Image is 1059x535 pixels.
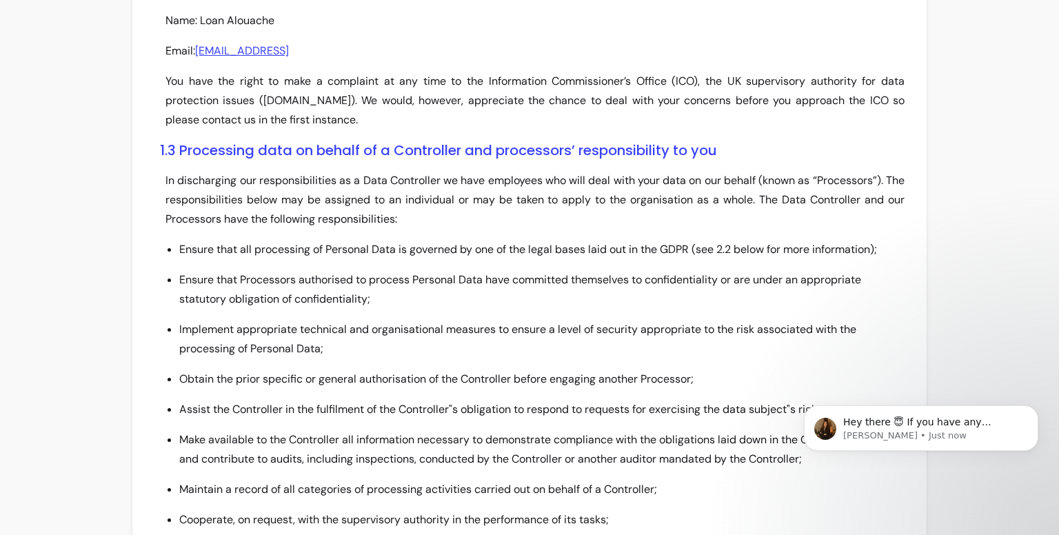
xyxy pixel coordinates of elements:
a: [EMAIL_ADDRESS] [195,43,289,58]
iframe: Intercom notifications message [783,376,1059,528]
li: Implement appropriate technical and organisational measures to ensure a level of security appropr... [179,320,905,359]
li: Ensure that all processing of Personal Data is governed by one of the legal bases laid out in the... [179,240,905,259]
p: You have the right to make a complaint at any time to the Information Commissioner’s Office (ICO)... [165,72,905,130]
li: Obtain the prior specific or general authorisation of the Controller before engaging another Proc... [179,370,905,389]
h3: 1.3 Processing data on behalf of a Controller and processors’ responsibility to you [160,141,905,160]
p: In discharging our responsibilities as a Data Controller we have employees who will deal with you... [165,171,905,229]
li: Assist the Controller in the fulfilment of the Controller"s obligation to respond to requests for... [179,400,905,419]
li: Ensure that Processors authorised to process Personal Data have committed themselves to confident... [179,270,905,309]
p: Email: [165,41,905,61]
li: Cooperate, on request, with the supervisory authority in the performance of its tasks; [179,510,905,529]
p: Name: Loan Alouache [165,11,905,30]
li: Make available to the Controller all information necessary to demonstrate compliance with the obl... [179,430,905,469]
li: Maintain a record of all categories of processing activities carried out on behalf of a Controller; [179,480,905,499]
